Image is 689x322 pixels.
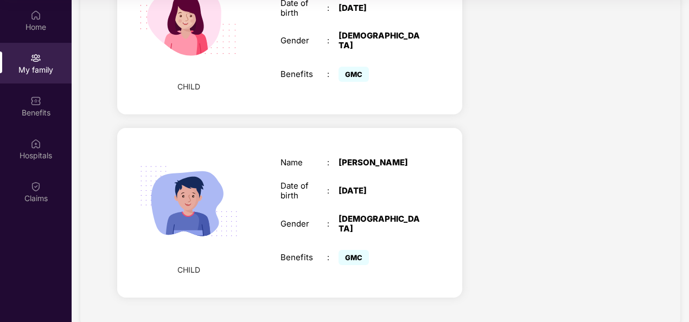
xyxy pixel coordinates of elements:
[280,69,327,79] div: Benefits
[177,264,200,276] span: CHILD
[327,69,339,79] div: :
[126,139,252,264] img: svg+xml;base64,PHN2ZyB4bWxucz0iaHR0cDovL3d3dy53My5vcmcvMjAwMC9zdmciIHdpZHRoPSIyMjQiIGhlaWdodD0iMT...
[339,250,369,265] span: GMC
[177,81,200,93] span: CHILD
[280,253,327,262] div: Benefits
[30,10,41,21] img: svg+xml;base64,PHN2ZyBpZD0iSG9tZSIgeG1sbnM9Imh0dHA6Ly93d3cudzMub3JnLzIwMDAvc3ZnIiB3aWR0aD0iMjAiIG...
[339,186,420,196] div: [DATE]
[339,214,420,234] div: [DEMOGRAPHIC_DATA]
[339,158,420,168] div: [PERSON_NAME]
[30,138,41,149] img: svg+xml;base64,PHN2ZyBpZD0iSG9zcGl0YWxzIiB4bWxucz0iaHR0cDovL3d3dy53My5vcmcvMjAwMC9zdmciIHdpZHRoPS...
[327,186,339,196] div: :
[280,36,327,46] div: Gender
[30,181,41,192] img: svg+xml;base64,PHN2ZyBpZD0iQ2xhaW0iIHhtbG5zPSJodHRwOi8vd3d3LnczLm9yZy8yMDAwL3N2ZyIgd2lkdGg9IjIwIi...
[339,3,420,13] div: [DATE]
[339,67,369,82] span: GMC
[30,53,41,63] img: svg+xml;base64,PHN2ZyB3aWR0aD0iMjAiIGhlaWdodD0iMjAiIHZpZXdCb3g9IjAgMCAyMCAyMCIgZmlsbD0ibm9uZSIgeG...
[280,181,327,201] div: Date of birth
[30,95,41,106] img: svg+xml;base64,PHN2ZyBpZD0iQmVuZWZpdHMiIHhtbG5zPSJodHRwOi8vd3d3LnczLm9yZy8yMDAwL3N2ZyIgd2lkdGg9Ij...
[327,219,339,229] div: :
[327,158,339,168] div: :
[339,31,420,50] div: [DEMOGRAPHIC_DATA]
[327,3,339,13] div: :
[280,158,327,168] div: Name
[327,36,339,46] div: :
[327,253,339,262] div: :
[280,219,327,229] div: Gender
